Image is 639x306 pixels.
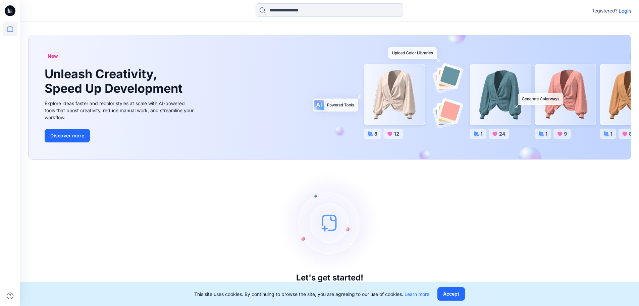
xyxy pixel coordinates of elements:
p: This site uses cookies. By continuing to browse the site, you are agreeing to our use of cookies. [194,291,429,298]
p: Login [619,7,631,14]
button: Discover more [45,129,90,142]
img: empty-state-image.svg [279,172,380,273]
p: Registered? [591,7,618,15]
h3: Let's get started! [296,273,363,282]
div: Explore ideas faster and recolor styles at scale with AI-powered tools that boost creativity, red... [45,100,196,121]
a: Learn more [405,291,429,297]
span: New [48,52,58,60]
button: Accept [437,287,465,301]
a: Discover more [45,129,196,142]
h1: Unleash Creativity, Speed Up Development [45,67,185,96]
